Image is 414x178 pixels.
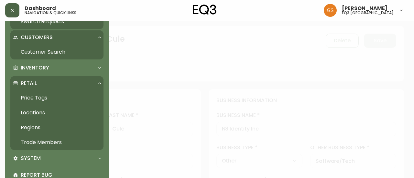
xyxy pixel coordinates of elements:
[193,5,217,15] img: logo
[21,80,37,87] p: Retail
[25,6,56,11] span: Dashboard
[21,34,53,41] p: Customers
[342,6,387,11] span: [PERSON_NAME]
[342,11,394,15] h5: eq3 [GEOGRAPHIC_DATA]
[10,135,103,150] a: Trade Members
[10,105,103,120] a: Locations
[10,120,103,135] a: Regions
[10,90,103,105] a: Price Tags
[21,64,49,71] p: Inventory
[10,30,103,45] div: Customers
[10,151,103,165] div: System
[324,4,337,17] img: 6b403d9c54a9a0c30f681d41f5fc2571
[21,155,41,162] p: System
[25,11,76,15] h5: navigation & quick links
[10,45,103,59] a: Customer Search
[10,14,103,29] a: Swatch Requests
[10,61,103,75] div: Inventory
[10,76,103,90] div: Retail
